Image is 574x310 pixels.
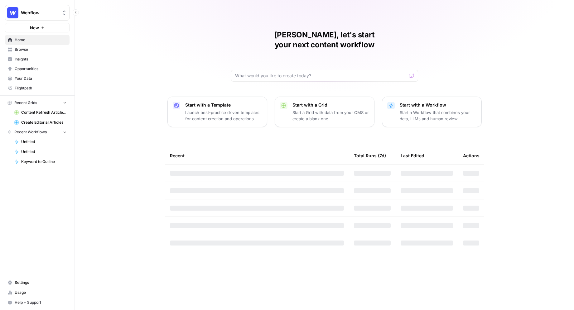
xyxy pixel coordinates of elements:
[5,127,70,137] button: Recent Workflows
[21,139,67,145] span: Untitled
[5,5,70,21] button: Workspace: Webflow
[21,120,67,125] span: Create Editorial Articles
[5,278,70,288] a: Settings
[15,66,67,72] span: Opportunities
[15,290,67,295] span: Usage
[170,147,344,164] div: Recent
[5,54,70,64] a: Insights
[15,37,67,43] span: Home
[354,147,386,164] div: Total Runs (7d)
[5,35,70,45] a: Home
[14,129,47,135] span: Recent Workflows
[15,85,67,91] span: Flightpath
[5,298,70,308] button: Help + Support
[12,117,70,127] a: Create Editorial Articles
[463,147,480,164] div: Actions
[21,149,67,155] span: Untitled
[400,102,476,108] p: Start with a Workflow
[401,147,424,164] div: Last Edited
[15,56,67,62] span: Insights
[275,97,374,127] button: Start with a GridStart a Grid with data from your CMS or create a blank one
[15,76,67,81] span: Your Data
[400,109,476,122] p: Start a Workflow that combines your data, LLMs and human review
[5,288,70,298] a: Usage
[235,73,407,79] input: What would you like to create today?
[21,110,67,115] span: Content Refresh Article (Demo Grid)
[21,10,59,16] span: Webflow
[231,30,418,50] h1: [PERSON_NAME], let's start your next content workflow
[185,109,262,122] p: Launch best-practice driven templates for content creation and operations
[292,109,369,122] p: Start a Grid with data from your CMS or create a blank one
[5,64,70,74] a: Opportunities
[167,97,267,127] button: Start with a TemplateLaunch best-practice driven templates for content creation and operations
[21,159,67,165] span: Keyword to Outline
[5,98,70,107] button: Recent Grids
[12,147,70,157] a: Untitled
[12,157,70,167] a: Keyword to Outline
[5,83,70,93] a: Flightpath
[382,97,482,127] button: Start with a WorkflowStart a Workflow that combines your data, LLMs and human review
[292,102,369,108] p: Start with a Grid
[185,102,262,108] p: Start with a Template
[15,280,67,285] span: Settings
[5,74,70,83] a: Your Data
[12,137,70,147] a: Untitled
[7,7,18,18] img: Webflow Logo
[15,47,67,52] span: Browse
[5,23,70,32] button: New
[15,300,67,305] span: Help + Support
[14,100,37,106] span: Recent Grids
[5,45,70,55] a: Browse
[12,107,70,117] a: Content Refresh Article (Demo Grid)
[30,25,39,31] span: New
